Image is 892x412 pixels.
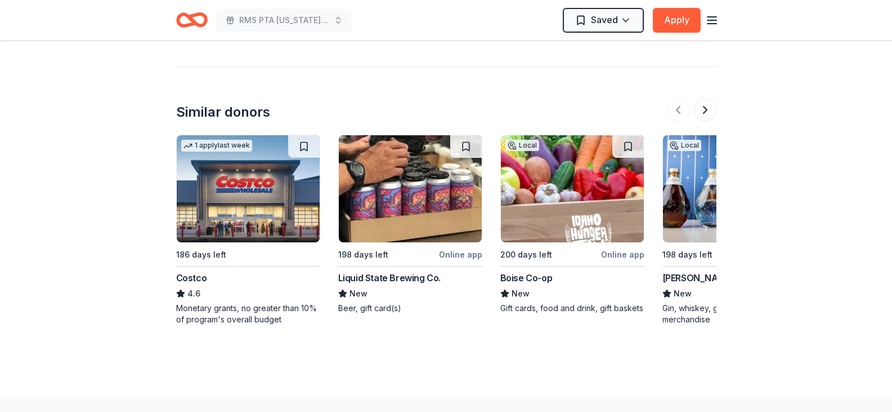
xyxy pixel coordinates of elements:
[176,248,226,262] div: 186 days left
[662,303,806,325] div: Gin, whiskey, gift cards, and merchandise
[176,271,207,285] div: Costco
[500,271,553,285] div: Boise Co-op
[338,248,388,262] div: 198 days left
[663,135,806,242] img: Image for Freeland Spirits
[338,303,482,314] div: Beer, gift card(s)
[181,140,252,152] div: 1 apply last week
[653,8,701,33] button: Apply
[505,140,539,151] div: Local
[563,8,644,33] button: Saved
[338,135,482,314] a: Image for Liquid State Brewing Co.198 days leftOnline appLiquid State Brewing Co.NewBeer, gift ca...
[674,287,692,300] span: New
[662,271,763,285] div: [PERSON_NAME] Spirits
[176,7,208,33] a: Home
[338,271,441,285] div: Liquid State Brewing Co.
[512,287,530,300] span: New
[176,103,270,121] div: Similar donors
[591,12,618,27] span: Saved
[662,248,712,262] div: 198 days left
[500,248,552,262] div: 200 days left
[667,140,701,151] div: Local
[187,287,200,300] span: 4.6
[339,135,482,242] img: Image for Liquid State Brewing Co.
[176,303,320,325] div: Monetary grants, no greater than 10% of program's overall budget
[349,287,367,300] span: New
[662,135,806,325] a: Image for Freeland Spirits Local198 days leftOnline app[PERSON_NAME] SpiritsNewGin, whiskey, gift...
[176,135,320,325] a: Image for Costco1 applylast week186 days leftCostco4.6Monetary grants, no greater than 10% of pro...
[439,247,482,262] div: Online app
[500,135,644,314] a: Image for Boise Co-opLocal200 days leftOnline appBoise Co-opNewGift cards, food and drink, gift b...
[239,14,329,27] span: RMS PTA [US_STATE] Derby Tricky Tray
[501,135,644,242] img: Image for Boise Co-op
[601,247,644,262] div: Online app
[177,135,320,242] img: Image for Costco
[217,9,352,32] button: RMS PTA [US_STATE] Derby Tricky Tray
[500,303,644,314] div: Gift cards, food and drink, gift baskets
